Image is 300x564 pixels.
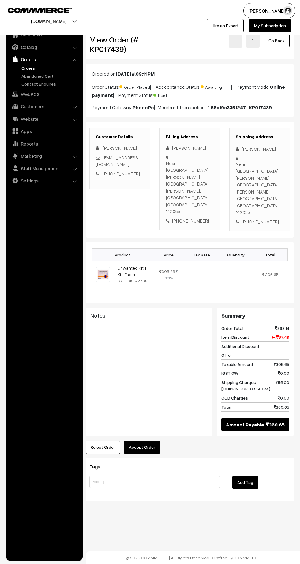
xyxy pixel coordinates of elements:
[264,34,290,47] a: Go Back
[221,404,231,410] span: Total
[275,325,289,331] span: 393.14
[207,19,244,32] a: Hire an Expert
[8,150,81,161] a: Marketing
[283,6,292,15] img: user
[89,476,220,488] input: Add Tag
[153,90,184,98] span: Paid
[92,82,288,99] p: Order Status: | Accceptance Status: | Payment Mode: | Payment Status:
[221,395,248,401] span: COD Charges
[235,272,237,277] span: 1
[274,404,289,410] span: 360.65
[8,54,81,65] a: Orders
[8,89,81,100] a: WebPOS
[89,463,108,470] span: Tags
[159,269,175,274] span: 305.65
[265,272,279,277] span: 305.65
[90,35,150,54] h2: View Order (# KP017439)
[221,334,249,340] span: Item Discount
[276,379,289,392] span: 55.00
[103,145,137,151] span: [PERSON_NAME]
[278,395,289,401] span: 0.00
[234,39,237,43] img: left-arrow.png
[249,19,291,32] a: My Subscription
[92,104,288,111] p: Payment Gateway: | Merchant Transaction ID:
[92,70,288,77] p: Ordered on at
[92,249,153,261] th: Product
[20,73,81,79] a: Abandoned Cart
[233,555,260,560] a: COMMMERCE
[8,8,72,13] img: COMMMERCE
[119,82,150,90] span: Order Placed
[90,322,208,330] blockquote: -
[8,175,81,186] a: Settings
[266,421,285,428] span: 360.65
[221,343,260,349] span: Additional Discount
[278,370,289,376] span: 0.00
[184,261,219,288] td: -
[103,171,140,176] a: [PHONE_NUMBER]
[8,126,81,137] a: Apps
[211,104,272,110] b: 68c19c3351247-KP017439
[166,134,214,139] h3: Billing Address
[118,278,150,284] div: SKU: SKU-2708
[221,325,243,331] span: Order Total
[136,71,155,77] b: 09:11 PM
[166,145,214,152] div: [PERSON_NAME]
[166,160,214,215] div: Near [GEOGRAPHIC_DATA], [PERSON_NAME][GEOGRAPHIC_DATA] [PERSON_NAME], [GEOGRAPHIC_DATA], [GEOGRAP...
[219,249,253,261] th: Quantity
[236,134,284,139] h3: Shipping Address
[274,361,289,367] span: 305.65
[243,3,295,18] button: [PERSON_NAME]
[133,104,154,110] b: PhonePe
[86,551,300,564] footer: © 2025 COMMMERCE | All Rights Reserved | Crafted By
[8,101,81,112] a: Customers
[253,249,287,261] th: Total
[221,361,253,367] span: Taxable Amount
[184,249,219,261] th: Tax Rate
[8,113,81,124] a: Website
[165,270,178,280] strike: 393.14
[8,138,81,149] a: Reports
[96,267,110,282] img: UNWANTED KIT.jpeg
[9,13,88,29] button: [DOMAIN_NAME]
[232,476,258,489] button: Add Tag
[153,249,184,261] th: Price
[221,370,238,376] span: IGST 0%
[96,134,144,139] h3: Customer Details
[221,352,232,358] span: Offer
[287,343,289,349] span: -
[96,155,139,167] a: [EMAIL_ADDRESS][DOMAIN_NAME]
[8,6,61,13] a: COMMMERCE
[287,352,289,358] span: -
[118,265,146,277] a: Unwanted Kit 1 Kit-Tablet
[8,42,81,53] a: Catalog
[20,81,81,87] a: Contact Enquires
[86,441,120,454] button: Reject Order
[20,65,81,71] a: Orders
[90,312,208,319] h3: Notes
[236,161,284,216] div: Near [GEOGRAPHIC_DATA], [PERSON_NAME][GEOGRAPHIC_DATA] [PERSON_NAME], [GEOGRAPHIC_DATA], [GEOGRAP...
[166,217,214,224] div: [PHONE_NUMBER]
[201,82,231,90] span: Awaiting
[221,379,270,392] span: Shipping Charges [ SHIPPING UPTO 250GM ]
[8,163,81,174] a: Staff Management
[226,421,264,428] span: Amount Payable
[236,218,284,225] div: [PHONE_NUMBER]
[272,334,289,340] span: (-) 87.49
[124,441,160,454] button: Accept Order
[251,39,255,43] img: right-arrow.png
[236,146,284,153] div: [PERSON_NAME]
[221,312,289,319] h3: Summary
[116,71,131,77] b: [DATE]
